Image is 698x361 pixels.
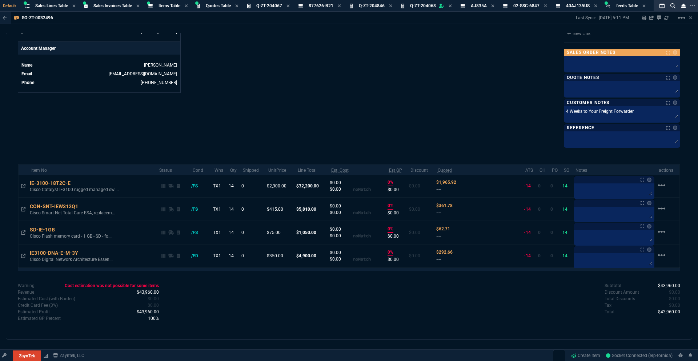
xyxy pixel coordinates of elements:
[605,309,614,315] p: undefined
[21,70,177,78] tr: undefined
[410,3,436,8] span: Q-ZT-204068
[409,183,433,189] p: $0.00
[353,186,371,193] p: noMatch
[330,209,353,216] p: $0.00
[436,187,441,192] span: --
[206,3,231,8] span: Quotes Table
[227,164,240,175] th: Qty
[130,309,159,315] p: spec.value
[522,164,537,175] th: ATS
[58,282,159,289] p: spec.value
[21,71,32,76] span: Email
[605,302,611,309] p: undefined
[30,257,149,262] p: Cisco Digital Network Architecture Essen...
[544,3,547,9] nx-icon: Close Tab
[689,15,692,21] a: Hide Workbench
[359,3,385,8] span: Q-ZT-204846
[30,210,149,216] p: Cisco Smart Net Total Care ESA, replacem...
[18,309,50,315] p: undefined
[550,207,553,212] span: 0
[409,229,433,236] p: $0.00
[22,15,53,21] p: SO-ZT-0032496
[212,198,227,221] td: TX1
[21,63,32,68] span: Name
[267,253,293,259] p: $350.00
[388,179,393,186] p: 0%
[524,230,531,235] span: -14
[657,1,667,10] nx-icon: Split Panels
[449,3,452,9] nx-icon: Close Tab
[567,30,677,37] a: New Link
[330,256,353,262] p: $0.00
[191,206,205,213] div: /FS
[18,315,61,322] p: undefined
[30,203,85,210] div: CON-SNT-IEW312Q1
[388,249,393,256] p: 0%
[30,187,149,193] p: Cisco Catalyst IE3100 rugged managed swi...
[18,289,34,295] p: undefined
[212,164,227,175] th: Whs
[295,164,328,175] th: Line Total
[35,3,68,8] span: Sales Lines Table
[227,244,240,267] td: 14
[330,186,353,193] p: $0.00
[190,164,212,175] th: Cond
[18,221,680,244] tr: Cisco Flash memory card - 1 GB - SD - for Industrial Ethernet 2000 Series
[606,353,673,358] span: Socket Connected (erp-fornida)
[678,1,689,10] nx-icon: Close Workbench
[156,164,190,175] th: Status
[537,164,549,175] th: OH
[296,206,327,213] p: $5,810.00
[296,253,327,259] p: $4,900.00
[148,296,159,301] span: Cost with burden
[605,289,639,295] p: undefined
[436,250,453,255] span: Quoted Cost
[561,164,572,175] th: SO
[93,3,132,8] span: Sales Invoices Table
[538,183,541,189] span: 0
[3,4,19,8] span: Default
[389,168,402,173] abbr: Estimated using estimated Cost with Burden
[256,3,282,8] span: Q-ZT-204067
[330,233,353,239] p: $0.00
[657,204,666,213] mat-icon: Example home icon
[567,75,599,80] p: Quote Notes
[471,3,487,8] span: AJ835A
[562,230,567,235] span: 14
[18,295,75,302] p: Cost with burden
[550,253,553,258] span: 0
[524,253,531,258] span: -14
[353,233,371,239] p: noMatch
[30,233,149,239] p: Cisco Flash memory card - 1 GB - SD - fo...
[567,100,609,106] p: Customer Notes
[141,80,177,85] a: (514) 513-6809
[136,3,140,9] nx-icon: Close Tab
[296,183,327,189] p: $32,200.00
[657,227,666,236] mat-icon: Example home icon
[21,80,34,85] span: Phone
[662,295,681,302] p: spec.value
[606,352,673,359] a: cYQjR92xy7Gvlj51AAEf
[235,3,238,9] nx-icon: Close Tab
[599,15,629,21] p: [DATE] 5:11 PM
[330,203,353,209] p: $0.00
[549,164,561,175] th: PO
[18,244,680,267] tr: Cisco Digital Network Architecture Essentials Term License (3 years) - 1 switch
[72,3,76,9] nx-icon: Close Tab
[409,206,433,213] p: $0.00
[18,42,180,55] p: Account Manager
[267,206,293,213] p: $415.00
[651,309,681,315] p: spec.value
[212,221,227,244] td: TX1
[338,3,341,9] nx-icon: Close Tab
[388,186,406,193] p: $0.00
[331,168,349,173] abbr: Estimated Cost with Burden
[388,233,406,239] p: $0.00
[642,3,646,9] nx-icon: Close Tab
[436,210,441,215] span: --
[240,175,265,198] td: 0
[524,183,531,189] span: -14
[3,15,7,20] nx-icon: Back to Table
[141,29,177,34] a: 2427027213
[21,253,25,258] nx-icon: Open In Opposite Panel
